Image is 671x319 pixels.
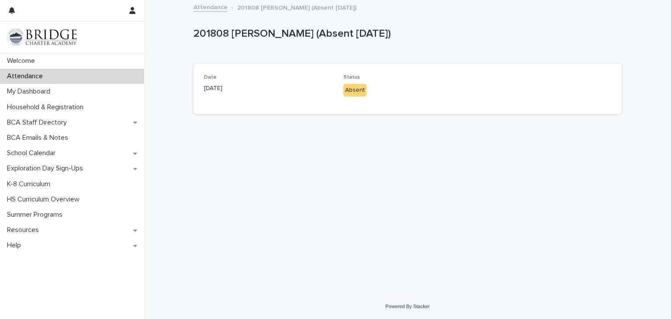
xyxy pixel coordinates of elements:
[3,118,74,127] p: BCA Staff Directory
[3,164,90,173] p: Exploration Day Sign-Ups
[204,84,333,93] p: [DATE]
[194,2,228,12] a: Attendance
[237,2,356,12] p: 201808 [PERSON_NAME] (Absent [DATE])
[3,180,57,188] p: K-8 Curriculum
[343,75,360,80] span: Status
[3,211,69,219] p: Summer Programs
[3,149,62,157] p: School Calendar
[3,57,42,65] p: Welcome
[3,72,50,80] p: Attendance
[3,195,86,204] p: HS Curriculum Overview
[3,226,46,234] p: Resources
[3,87,57,96] p: My Dashboard
[7,28,77,46] img: V1C1m3IdTEidaUdm9Hs0
[204,75,217,80] span: Date
[3,134,75,142] p: BCA Emails & Notes
[3,103,90,111] p: Household & Registration
[194,28,618,40] p: 201808 [PERSON_NAME] (Absent [DATE])
[3,241,28,250] p: Help
[343,84,367,97] div: Absent
[385,304,429,309] a: Powered By Stacker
